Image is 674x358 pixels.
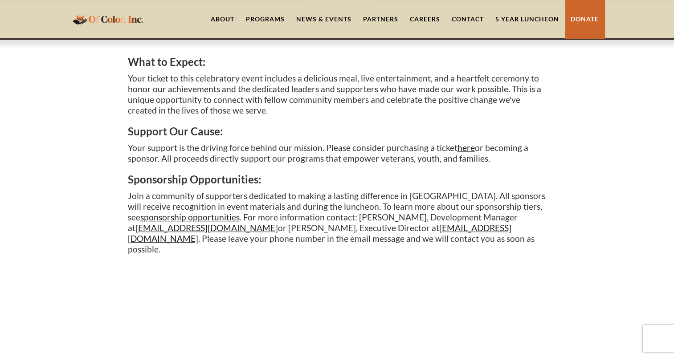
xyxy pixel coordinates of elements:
[128,55,205,68] strong: What to Expect:
[70,8,146,29] a: home
[246,15,285,24] div: Programs
[128,173,261,186] strong: Sponsorship Opportunities:
[140,212,240,222] a: sponsorship opportunities
[458,142,475,153] a: here
[128,191,547,255] p: Join a community of supporters dedicated to making a lasting difference in [GEOGRAPHIC_DATA]. All...
[128,142,547,164] p: Your support is the driving force behind our mission. Please consider purchasing a ticket or beco...
[128,223,511,244] a: [EMAIL_ADDRESS][DOMAIN_NAME]
[128,125,223,138] strong: Support Our Cause:
[128,73,547,116] p: Your ticket to this celebratory event includes a delicious meal, live entertainment, and a heartf...
[135,223,278,233] a: [EMAIL_ADDRESS][DOMAIN_NAME]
